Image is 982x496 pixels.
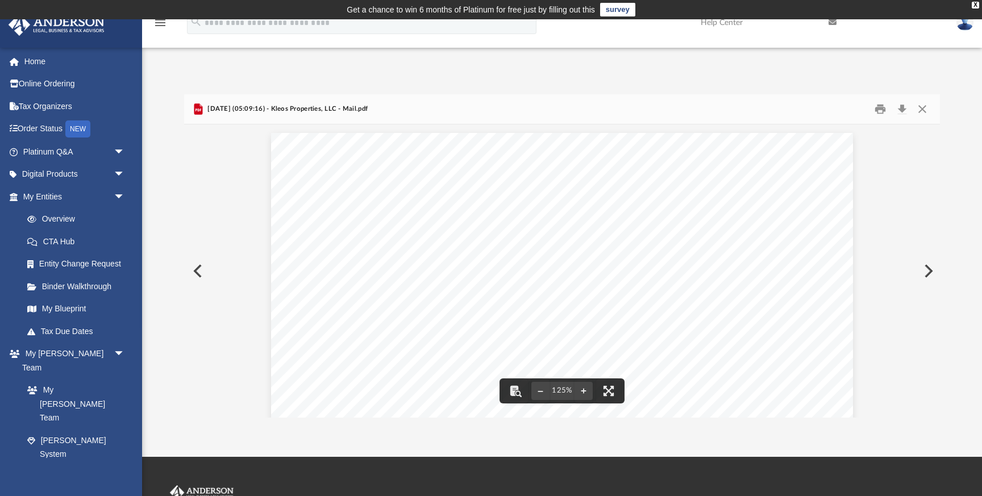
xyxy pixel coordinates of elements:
button: Close [912,100,933,118]
a: survey [600,3,635,16]
a: Tax Due Dates [16,320,142,343]
span: arrow_drop_down [114,343,136,366]
div: NEW [65,120,90,137]
div: Document Viewer [184,124,940,418]
button: Previous File [184,255,209,287]
a: Online Ordering [8,73,142,95]
a: Home [8,50,142,73]
i: search [190,15,202,28]
button: Enter fullscreen [596,378,621,403]
button: Print [869,100,892,118]
div: Preview [184,94,940,418]
div: close [972,2,979,9]
div: Current zoom level [550,387,575,394]
i: menu [153,16,167,30]
span: arrow_drop_down [114,140,136,164]
a: CTA Hub [16,230,142,253]
span: [DATE] (05:09:16) - Kleos Properties, LLC - Mail.pdf [205,104,368,114]
img: User Pic [956,14,973,31]
a: My [PERSON_NAME] Team [16,379,131,430]
span: arrow_drop_down [114,163,136,186]
button: Zoom in [575,378,593,403]
a: Digital Productsarrow_drop_down [8,163,142,186]
a: Binder Walkthrough [16,275,142,298]
a: My Blueprint [16,298,136,320]
div: Get a chance to win 6 months of Platinum for free just by filling out this [347,3,595,16]
a: Platinum Q&Aarrow_drop_down [8,140,142,163]
img: Anderson Advisors Platinum Portal [5,14,108,36]
a: My [PERSON_NAME] Teamarrow_drop_down [8,343,136,379]
button: Toggle findbar [503,378,528,403]
a: menu [153,22,167,30]
a: Overview [16,208,142,231]
span: arrow_drop_down [114,185,136,209]
a: Tax Organizers [8,95,142,118]
a: [PERSON_NAME] System [16,429,136,465]
a: Entity Change Request [16,253,142,276]
a: My Entitiesarrow_drop_down [8,185,142,208]
button: Download [892,100,912,118]
button: Zoom out [531,378,550,403]
div: File preview [184,124,940,418]
a: Order StatusNEW [8,118,142,141]
button: Next File [915,255,940,287]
